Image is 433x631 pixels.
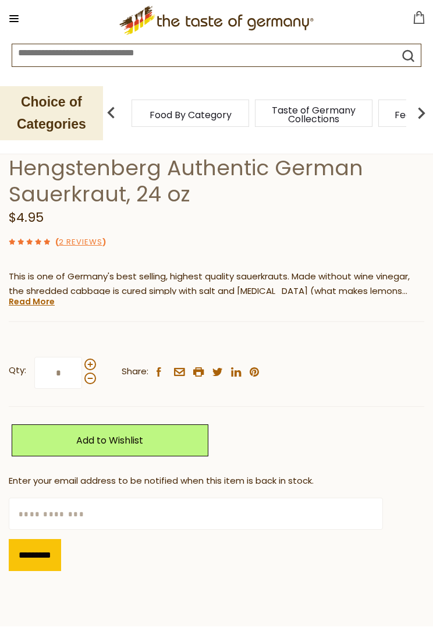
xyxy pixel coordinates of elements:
[150,111,232,119] a: Food By Category
[9,363,26,378] strong: Qty:
[9,208,44,226] span: $4.95
[9,474,424,488] div: Enter your email address to be notified when this item is back in stock.
[9,296,55,307] a: Read More
[267,106,360,123] a: Taste of Germany Collections
[34,357,82,389] input: Qty:
[9,270,424,299] p: This is one of Germany's best selling, highest quality sauerkrauts. Made without wine vinegar, th...
[122,364,148,379] span: Share:
[410,101,433,125] img: next arrow
[100,101,123,125] img: previous arrow
[12,424,208,456] a: Add to Wishlist
[55,236,106,247] span: ( )
[59,236,102,249] a: 2 Reviews
[9,155,424,207] h1: Hengstenberg Authentic German Sauerkraut, 24 oz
